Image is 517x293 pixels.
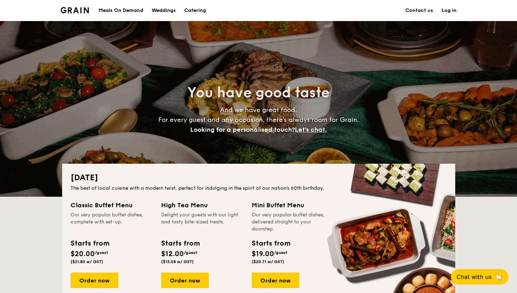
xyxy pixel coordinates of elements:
[71,200,153,210] div: Classic Buffet Menu
[95,250,108,255] span: /guest
[161,273,209,288] div: Order now
[495,273,503,281] span: 🦙
[71,250,95,258] span: $20.00
[252,238,290,249] div: Starts from
[252,273,299,288] div: Order now
[71,185,447,192] div: The best of local cuisine with a modern twist, perfect for indulging in the spirit of our nation’...
[161,211,243,233] div: Delight your guests with our light and tasty bite-sized treats.
[161,259,194,264] span: ($13.08 w/ GST)
[61,7,89,13] a: Logotype
[161,200,243,210] div: High Tea Menu
[295,126,327,134] span: Let's chat.
[71,273,118,288] div: Order now
[71,172,447,183] h2: [DATE]
[457,274,492,280] span: Chat with us
[252,259,284,264] span: ($20.71 w/ GST)
[161,250,184,258] span: $12.00
[71,238,109,249] div: Starts from
[61,7,89,13] img: Grain
[252,211,334,233] div: Our very popular buffet dishes, delivered straight to your doorstep.
[71,211,153,233] div: Our very popular buffet dishes, complete with set-up.
[252,250,274,258] span: $19.00
[252,200,334,210] div: Mini Buffet Menu
[71,259,103,264] span: ($21.80 w/ GST)
[451,269,509,285] button: Chat with us🦙
[274,250,287,255] span: /guest
[161,238,199,249] div: Starts from
[184,250,197,255] span: /guest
